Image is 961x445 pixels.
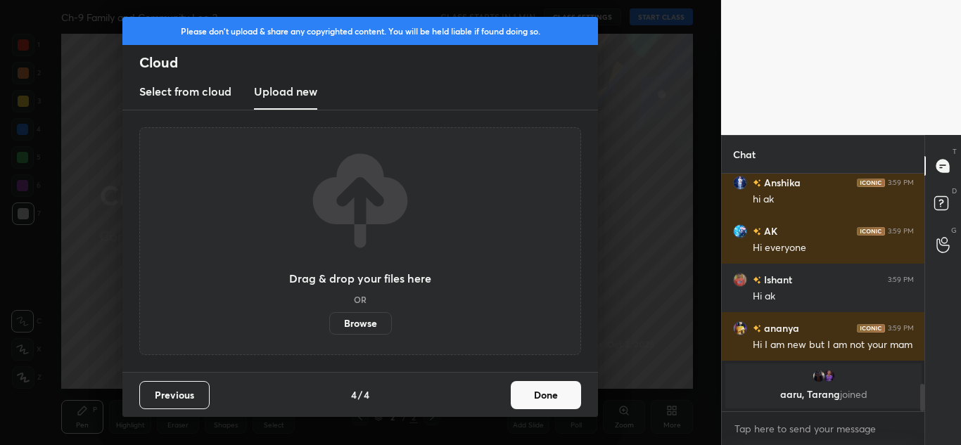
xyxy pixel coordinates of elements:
img: ff20e27d57cc4de7bd3ec26f1db9e448.jpg [733,273,747,287]
span: joined [839,387,867,401]
p: D [952,186,957,196]
div: 3:59 PM [888,324,914,333]
h6: ananya [761,321,799,335]
h5: OR [354,295,367,304]
img: no-rating-badge.077c3623.svg [753,179,761,187]
p: G [951,225,957,236]
img: 20d6dad4825a4a87845de18860d4068b.jpg [733,224,747,238]
h2: Cloud [139,53,598,72]
div: Hi everyone [753,241,914,255]
h6: Ishant [761,272,792,287]
div: Hi I am new but I am not your mam [753,338,914,352]
img: edaa36a59e094b92aea777cd295e64e6.jpg [733,176,747,190]
div: Hi ak [753,290,914,304]
div: Please don't upload & share any copyrighted content. You will be held liable if found doing so. [122,17,598,45]
img: no-rating-badge.077c3623.svg [753,276,761,284]
div: 3:59 PM [888,276,914,284]
h4: 4 [364,387,369,402]
img: iconic-dark.1390631f.png [857,179,885,187]
div: hi ak [753,193,914,207]
p: Chat [722,136,767,173]
img: 0570079f842c4381be3d55c3849056fd.jpg [821,369,835,383]
div: grid [722,174,925,411]
img: iconic-dark.1390631f.png [857,227,885,236]
h6: AK [761,224,777,238]
h4: / [358,387,362,402]
h4: 4 [351,387,357,402]
div: 3:59 PM [888,227,914,236]
img: no-rating-badge.077c3623.svg [753,325,761,333]
div: 3:59 PM [888,179,914,187]
h3: Upload new [254,83,317,100]
h6: Anshika [761,175,801,190]
button: Done [511,381,581,409]
p: T [953,146,957,157]
button: Previous [139,381,210,409]
img: iconic-dark.1390631f.png [857,324,885,333]
p: aaru, Tarang [734,389,913,400]
h3: Drag & drop your files here [289,273,431,284]
h3: Select from cloud [139,83,231,100]
img: 38da2ac4d5d54ee490e7365c3e99e8b1.jpg [811,369,825,383]
img: 729b8c1928c74f0688725c6c22ae6af0.jpg [733,321,747,335]
img: no-rating-badge.077c3623.svg [753,228,761,236]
